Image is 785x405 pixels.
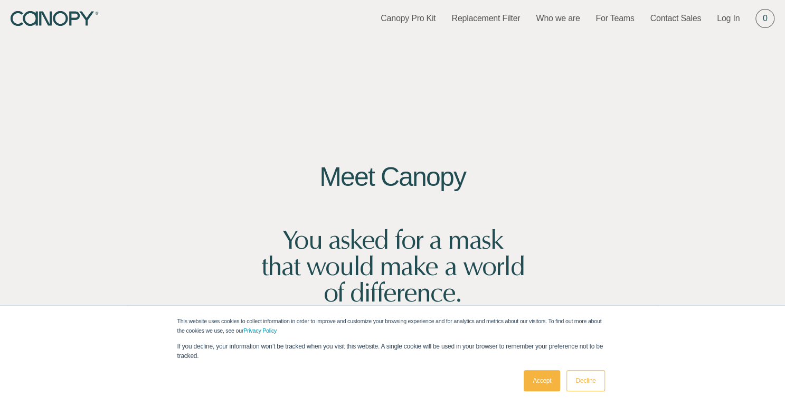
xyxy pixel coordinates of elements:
a: Accept [524,370,560,391]
h2: You asked for a mask that would make a world of difference. Together, we made it. [253,201,533,333]
a: Log In [717,13,740,24]
a: Contact Sales [650,13,701,24]
span: 0 [763,13,768,24]
a: Who we are [536,13,580,24]
a: For Teams [595,13,634,24]
a: Canopy Pro Kit [381,13,436,24]
a: Decline [566,370,604,391]
span: This website uses cookies to collect information in order to improve and customize your browsing ... [177,318,602,334]
a: Privacy Policy [243,327,277,334]
p: If you decline, your information won’t be tracked when you visit this website. A single cookie wi... [177,342,608,361]
a: Replacement Filter [451,13,520,24]
h2: Meet Canopy [253,164,533,190]
a: 0 [755,9,774,28]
